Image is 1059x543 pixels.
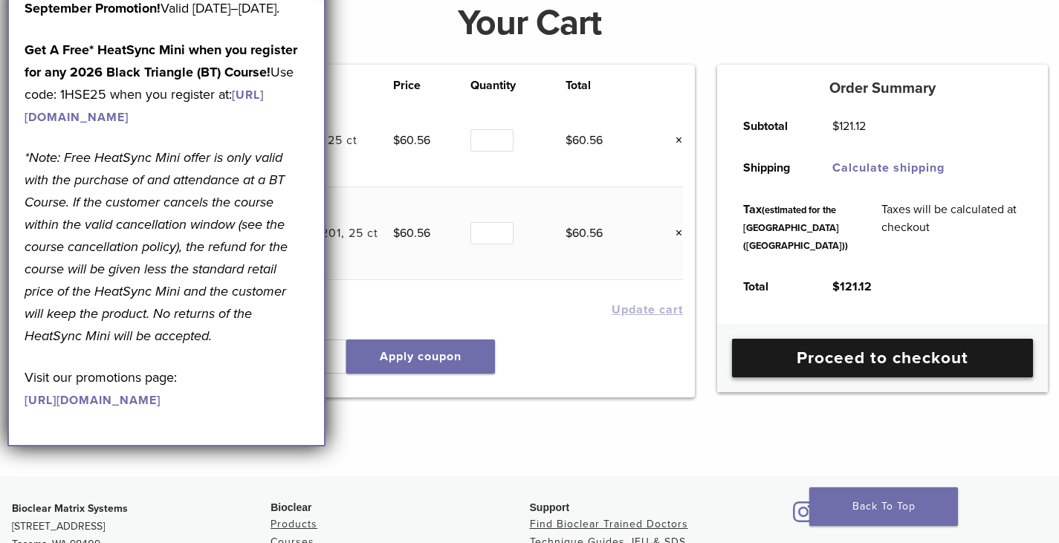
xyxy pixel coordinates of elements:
[566,133,603,148] bdi: 60.56
[832,160,945,175] a: Calculate shipping
[346,339,495,374] button: Apply coupon
[717,79,1048,97] h5: Order Summary
[832,119,866,134] bdi: 121.12
[566,133,572,148] span: $
[566,226,603,241] bdi: 60.56
[566,226,572,241] span: $
[732,339,1033,377] a: Proceed to checkout
[25,39,308,128] p: Use code: 1HSE25 when you register at:
[788,510,820,524] a: Bioclear
[12,502,128,515] strong: Bioclear Matrix Systems
[393,133,400,148] span: $
[566,77,643,94] th: Total
[470,77,565,94] th: Quantity
[393,77,470,94] th: Price
[393,226,400,241] span: $
[271,518,317,530] a: Products
[25,42,297,80] strong: Get A Free* HeatSync Mini when you register for any 2026 Black Triangle (BT) Course!
[25,149,288,344] em: *Note: Free HeatSync Mini offer is only valid with the purchase of and attendance at a BT Course....
[832,279,872,294] bdi: 121.12
[727,189,865,266] th: Tax
[727,105,816,147] th: Subtotal
[727,147,816,189] th: Shipping
[612,304,683,316] button: Update cart
[865,189,1039,266] td: Taxes will be calculated at checkout
[664,131,683,150] a: Remove this item
[727,266,816,308] th: Total
[25,393,161,408] a: [URL][DOMAIN_NAME]
[25,366,308,411] p: Visit our promotions page:
[530,501,570,513] span: Support
[809,487,958,526] a: Back To Top
[530,518,688,530] a: Find Bioclear Trained Doctors
[832,279,840,294] span: $
[393,133,430,148] bdi: 60.56
[743,204,848,252] small: (estimated for the [GEOGRAPHIC_DATA] ([GEOGRAPHIC_DATA]))
[393,226,430,241] bdi: 60.56
[664,224,683,243] a: Remove this item
[271,501,311,513] span: Bioclear
[25,88,264,125] a: [URL][DOMAIN_NAME]
[832,119,839,134] span: $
